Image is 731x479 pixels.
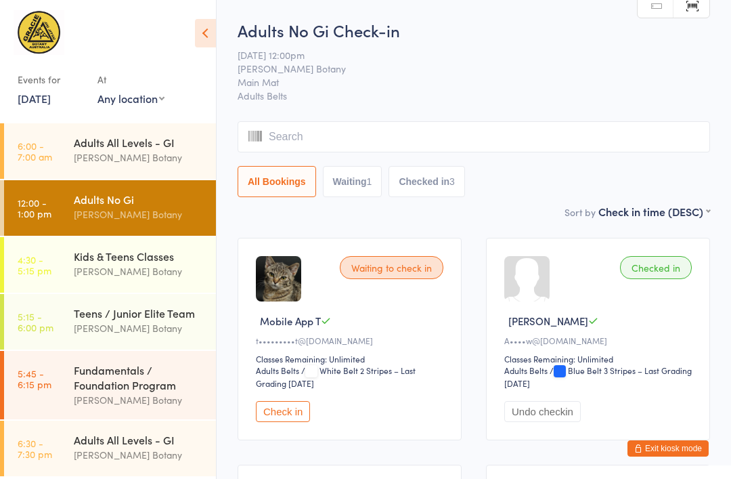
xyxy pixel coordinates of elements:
div: Check in time (DESC) [598,204,710,219]
div: [PERSON_NAME] Botany [74,150,204,165]
div: Adults All Levels - GI [74,432,204,447]
a: 5:45 -6:15 pmFundamentals / Foundation Program[PERSON_NAME] Botany [4,351,216,419]
img: Gracie Botany [14,10,64,55]
div: [PERSON_NAME] Botany [74,447,204,463]
div: Kids & Teens Classes [74,249,204,264]
div: t•••••••••t@[DOMAIN_NAME] [256,335,447,346]
div: Adults No Gi [74,192,204,207]
div: [PERSON_NAME] Botany [74,264,204,279]
span: [PERSON_NAME] Botany [238,62,689,75]
div: A••••w@[DOMAIN_NAME] [504,335,696,346]
div: Adults Belts [504,365,548,376]
div: Adults Belts [256,365,299,376]
div: Fundamentals / Foundation Program [74,362,204,392]
time: 5:15 - 6:00 pm [18,311,53,333]
h2: Adults No Gi Check-in [238,19,710,41]
div: Any location [97,91,164,106]
span: [DATE] 12:00pm [238,48,689,62]
div: Checked in [620,256,692,279]
a: 12:00 -1:00 pmAdults No Gi[PERSON_NAME] Botany [4,180,216,236]
a: 6:00 -7:00 amAdults All Levels - GI[PERSON_NAME] Botany [4,123,216,179]
input: Search [238,121,710,152]
time: 6:00 - 7:00 am [18,140,52,162]
div: Teens / Junior Elite Team [74,306,204,320]
div: Waiting to check in [340,256,443,279]
div: 3 [449,176,455,187]
button: All Bookings [238,166,316,197]
label: Sort by [564,205,596,219]
span: Adults Belts [238,89,710,102]
button: Checked in3 [389,166,465,197]
div: Classes Remaining: Unlimited [504,353,696,365]
button: Exit kiosk mode [627,440,709,457]
a: 4:30 -5:15 pmKids & Teens Classes[PERSON_NAME] Botany [4,237,216,293]
a: [DATE] [18,91,51,106]
time: 5:45 - 6:15 pm [18,368,51,390]
time: 12:00 - 1:00 pm [18,197,51,219]
div: Events for [18,68,84,91]
time: 4:30 - 5:15 pm [18,254,51,276]
img: image1730704728.png [256,256,301,301]
span: / White Belt 2 Stripes – Last Grading [DATE] [256,365,416,389]
span: Mobile App T [260,314,321,328]
a: 6:30 -7:30 pmAdults All Levels - GI[PERSON_NAME] Botany [4,421,216,476]
button: Waiting1 [323,166,382,197]
div: At [97,68,164,91]
div: Classes Remaining: Unlimited [256,353,447,365]
div: 1 [367,176,372,187]
div: Adults All Levels - GI [74,135,204,150]
div: [PERSON_NAME] Botany [74,207,204,222]
button: Undo checkin [504,401,581,422]
div: [PERSON_NAME] Botany [74,320,204,336]
span: Main Mat [238,75,689,89]
time: 6:30 - 7:30 pm [18,438,52,459]
a: 5:15 -6:00 pmTeens / Junior Elite Team[PERSON_NAME] Botany [4,294,216,350]
button: Check in [256,401,310,422]
span: / Blue Belt 3 Stripes – Last Grading [DATE] [504,365,692,389]
span: [PERSON_NAME] [508,314,588,328]
div: [PERSON_NAME] Botany [74,392,204,408]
